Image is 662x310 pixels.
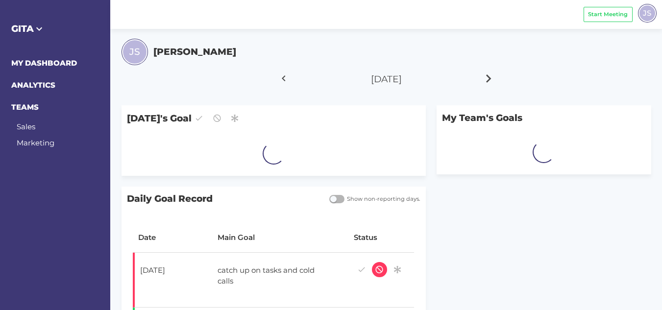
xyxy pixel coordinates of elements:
[371,73,402,85] span: [DATE]
[354,232,409,243] div: Status
[588,10,628,19] span: Start Meeting
[17,122,35,131] a: Sales
[218,232,343,243] div: Main Goal
[153,45,236,59] h5: [PERSON_NAME]
[138,232,207,243] div: Date
[584,7,633,22] button: Start Meeting
[133,253,212,308] td: [DATE]
[11,58,77,68] a: MY DASHBOARD
[344,195,420,203] span: Show non-reporting days.
[212,259,337,292] div: catch up on tasks and cold calls
[11,102,99,113] h6: TEAMS
[11,22,99,36] h5: GITA
[437,105,651,130] p: My Team's Goals
[129,45,140,59] span: JS
[11,80,55,90] a: ANALYTICS
[17,138,54,147] a: Marketing
[638,4,657,23] div: JS
[643,7,651,19] span: JS
[122,187,324,212] span: Daily Goal Record
[122,105,426,131] span: [DATE]'s Goal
